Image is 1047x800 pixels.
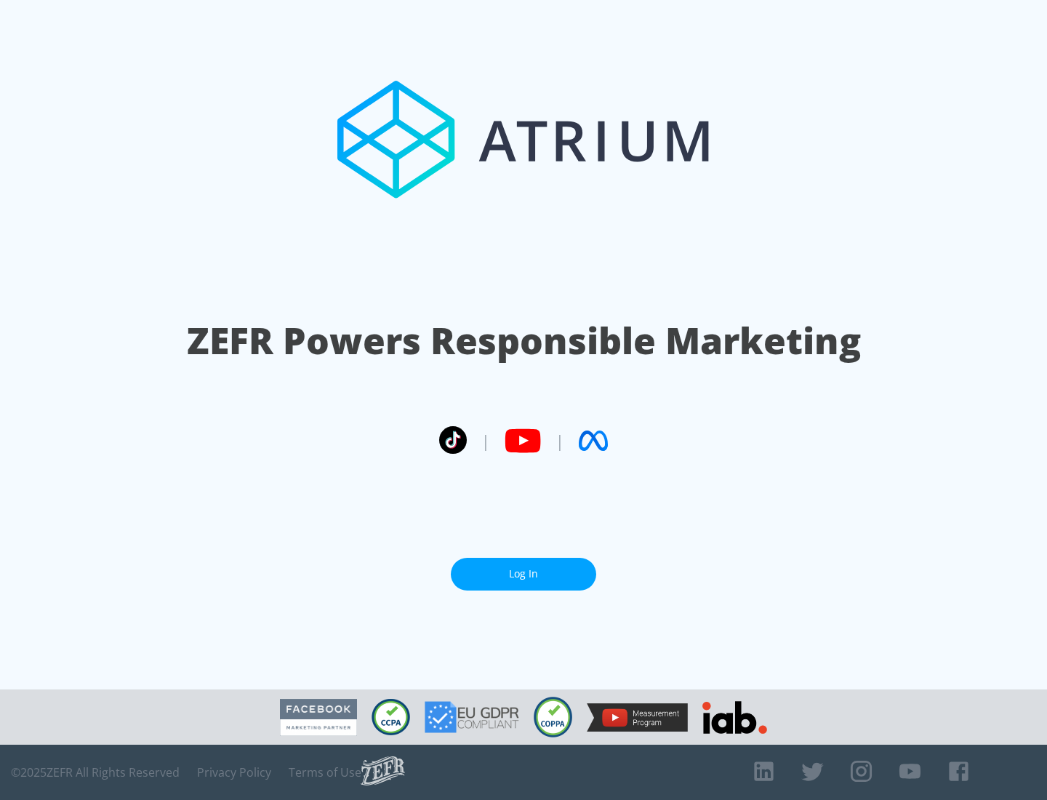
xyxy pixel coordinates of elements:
span: | [555,430,564,452]
img: YouTube Measurement Program [587,703,688,732]
img: Facebook Marketing Partner [280,699,357,736]
img: IAB [702,701,767,734]
span: © 2025 ZEFR All Rights Reserved [11,765,180,780]
a: Privacy Policy [197,765,271,780]
img: COPPA Compliant [534,697,572,737]
img: GDPR Compliant [425,701,519,733]
a: Terms of Use [289,765,361,780]
img: CCPA Compliant [372,699,410,735]
h1: ZEFR Powers Responsible Marketing [187,316,861,366]
span: | [481,430,490,452]
a: Log In [451,558,596,591]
